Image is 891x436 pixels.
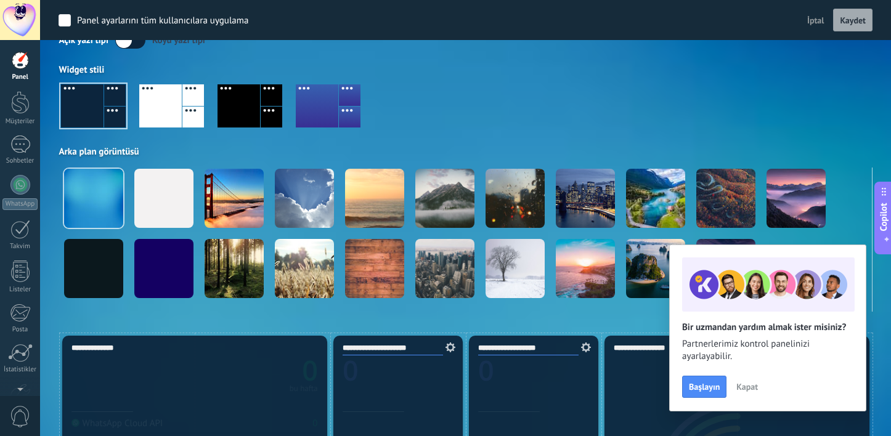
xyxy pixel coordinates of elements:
[2,118,38,126] div: Müşteriler
[77,15,248,27] div: Panel ayarlarını tüm kullanıcılara uygulama
[59,34,108,46] div: Açık yazı tipi
[682,338,853,363] span: Partnerlerimiz kontrol panelinizi ayarlayabilir.
[840,16,866,25] span: Kaydet
[59,146,873,158] div: Arka plan görüntüsü
[833,9,873,32] button: Kaydet
[2,286,38,294] div: Listeler
[682,376,726,398] button: Başlayın
[152,34,205,46] div: Koyu yazı tipi
[2,243,38,251] div: Takvim
[2,366,38,374] div: İstatistikler
[802,11,829,30] button: İptal
[2,157,38,165] div: Sohbetler
[736,382,758,391] span: Kapat
[2,326,38,334] div: Posta
[59,64,873,76] div: Widget stili
[877,203,890,232] span: Copilot
[682,321,853,333] h2: Bir uzmandan yardım almak ister misiniz?
[807,15,824,26] span: İptal
[2,198,38,210] div: WhatsApp
[731,377,763,396] button: Kapat
[2,73,38,81] div: Panel
[689,382,720,391] span: Başlayın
